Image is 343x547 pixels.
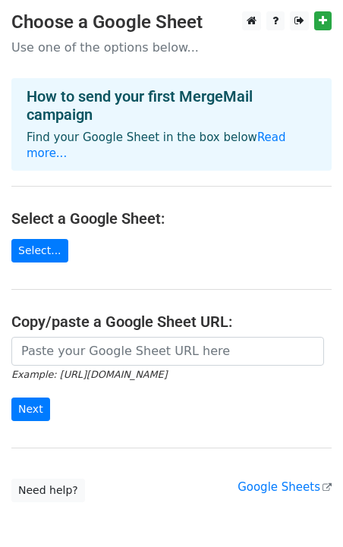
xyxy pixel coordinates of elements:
[11,479,85,502] a: Need help?
[27,130,286,160] a: Read more...
[11,39,332,55] p: Use one of the options below...
[11,337,324,366] input: Paste your Google Sheet URL here
[11,239,68,262] a: Select...
[11,209,332,228] h4: Select a Google Sheet:
[27,87,316,124] h4: How to send your first MergeMail campaign
[11,11,332,33] h3: Choose a Google Sheet
[27,130,316,162] p: Find your Google Sheet in the box below
[11,398,50,421] input: Next
[11,313,332,331] h4: Copy/paste a Google Sheet URL:
[11,369,167,380] small: Example: [URL][DOMAIN_NAME]
[238,480,332,494] a: Google Sheets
